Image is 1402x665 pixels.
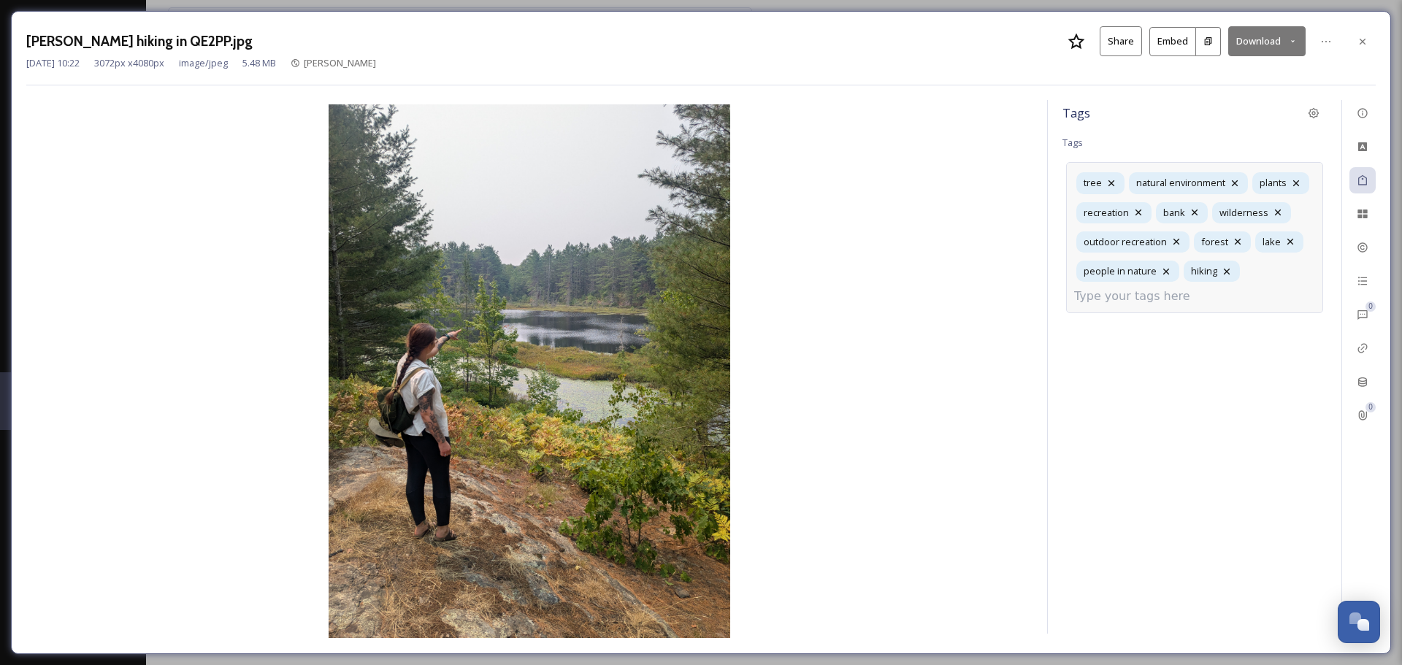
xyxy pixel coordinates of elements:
[242,56,276,70] span: 5.48 MB
[1365,402,1376,412] div: 0
[1263,235,1281,249] span: lake
[1084,264,1157,278] span: people in nature
[1062,104,1090,122] span: Tags
[26,104,1033,638] img: Alex%20hiking%20in%20QE2PP.jpg
[1084,176,1102,190] span: tree
[26,31,253,52] h3: [PERSON_NAME] hiking in QE2PP.jpg
[1074,288,1220,305] input: Type your tags here
[1201,235,1228,249] span: forest
[1136,176,1225,190] span: natural environment
[1338,601,1380,643] button: Open Chat
[304,56,376,69] span: [PERSON_NAME]
[1191,264,1217,278] span: hiking
[1084,235,1167,249] span: outdoor recreation
[1149,27,1196,56] button: Embed
[1228,26,1306,56] button: Download
[1365,301,1376,312] div: 0
[1163,206,1185,220] span: bank
[94,56,164,70] span: 3072 px x 4080 px
[1062,136,1083,149] span: Tags
[1084,206,1129,220] span: recreation
[1219,206,1268,220] span: wilderness
[1260,176,1287,190] span: plants
[179,56,228,70] span: image/jpeg
[26,56,80,70] span: [DATE] 10:22
[1100,26,1142,56] button: Share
